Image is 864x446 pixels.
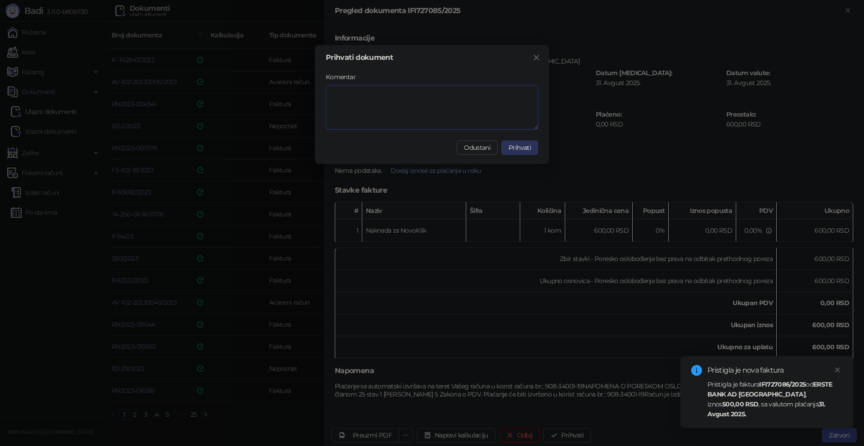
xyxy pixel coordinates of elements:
[529,50,544,65] button: Close
[326,54,538,61] div: Prihvati dokument
[457,140,498,155] button: Odustani
[326,72,361,82] label: Komentar
[832,365,842,375] a: Close
[834,367,841,373] span: close
[707,365,842,376] div: Pristigla je nova faktura
[707,379,842,419] div: Pristigla je faktura od , iznos , sa valutom plaćanja
[464,144,490,152] span: Odustani
[533,54,540,61] span: close
[707,380,832,398] strong: ERSTE BANK AD [GEOGRAPHIC_DATA]
[722,400,759,408] strong: 500,00 RSD
[691,365,702,376] span: info-circle
[501,140,538,155] button: Prihvati
[759,380,805,388] strong: IFI727086/2025
[326,86,538,130] textarea: Komentar
[529,54,544,61] span: Zatvori
[508,144,531,152] span: Prihvati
